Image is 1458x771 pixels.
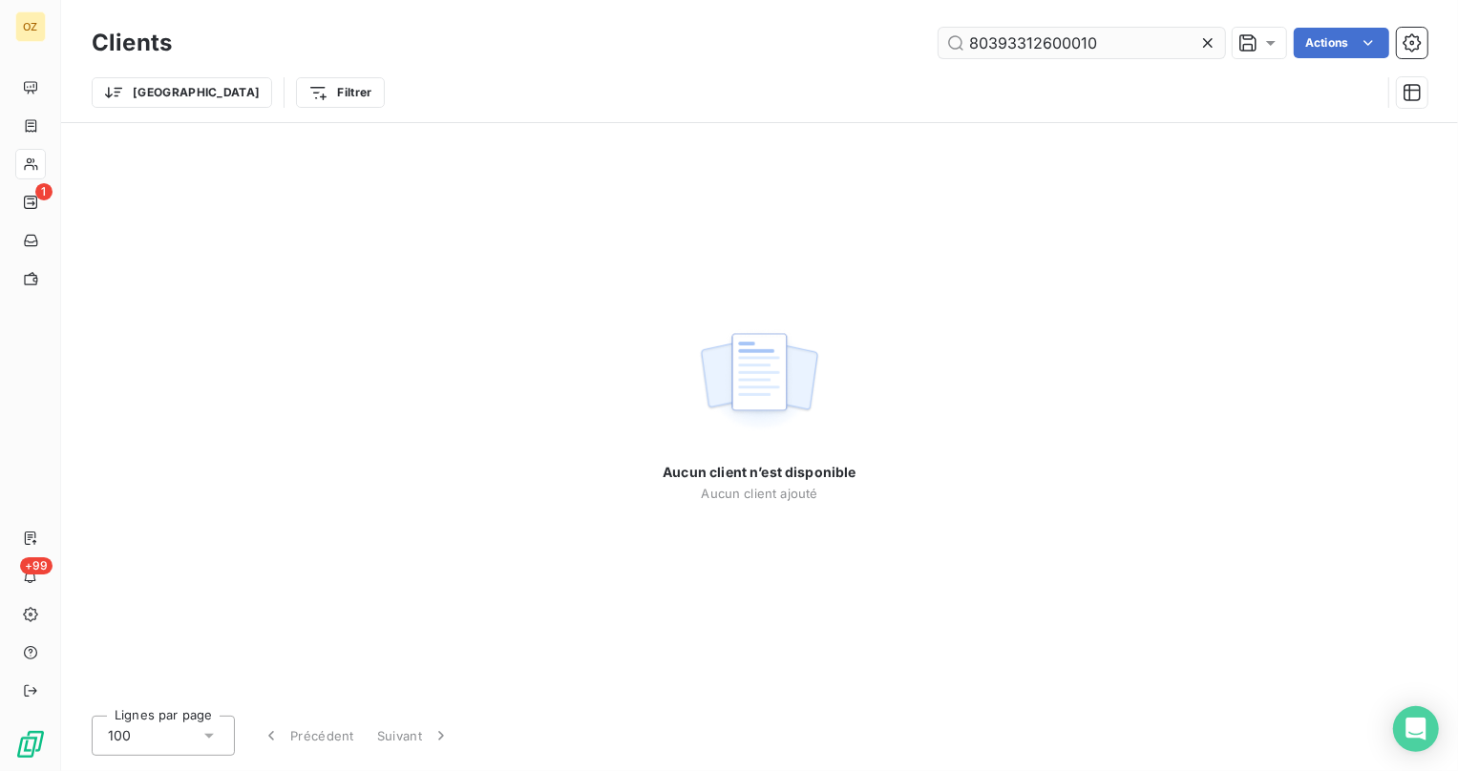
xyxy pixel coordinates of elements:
[702,486,818,501] span: Aucun client ajouté
[296,77,384,108] button: Filtrer
[663,463,856,482] span: Aucun client n’est disponible
[92,77,272,108] button: [GEOGRAPHIC_DATA]
[366,716,462,756] button: Suivant
[15,729,46,760] img: Logo LeanPay
[92,26,172,60] h3: Clients
[939,28,1225,58] input: Rechercher
[108,726,131,745] span: 100
[20,557,53,574] span: +99
[35,183,53,200] span: 1
[698,323,820,441] img: empty state
[1294,28,1389,58] button: Actions
[1393,706,1439,752] div: Open Intercom Messenger
[15,11,46,42] div: OZ
[250,716,366,756] button: Précédent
